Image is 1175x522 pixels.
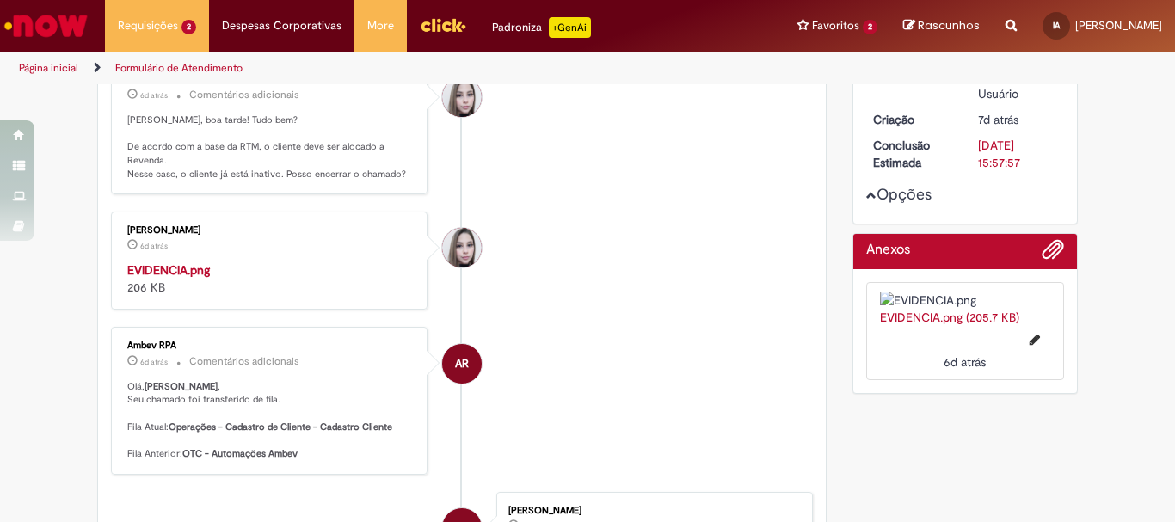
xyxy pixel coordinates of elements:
div: 206 KB [127,261,414,296]
b: Operações - Cadastro de Cliente - Cadastro Cliente [169,421,392,433]
div: 24/09/2025 10:57:47 [978,111,1058,128]
ul: Trilhas de página [13,52,771,84]
time: 24/09/2025 10:57:47 [978,112,1018,127]
dt: Criação [860,111,966,128]
b: OTC - Automações Ambev [182,447,298,460]
b: [PERSON_NAME] [145,380,218,393]
span: 7d atrás [978,112,1018,127]
div: Ambev RPA [127,341,414,351]
time: 24/09/2025 13:22:33 [140,357,168,367]
span: 6d atrás [140,357,168,367]
button: Adicionar anexos [1042,238,1064,269]
span: [PERSON_NAME] [1075,18,1162,33]
time: 24/09/2025 14:49:52 [140,90,168,101]
span: More [367,17,394,34]
img: click_logo_yellow_360x200.png [420,12,466,38]
img: EVIDENCIA.png [880,292,1051,309]
small: Comentários adicionais [189,88,299,102]
p: +GenAi [549,17,591,38]
div: [PERSON_NAME] [508,506,795,516]
span: AR [455,343,469,384]
div: Daniele Aparecida Queiroz [442,228,482,267]
h2: Anexos [866,243,910,258]
time: 24/09/2025 14:49:48 [944,354,986,370]
small: Comentários adicionais [189,354,299,369]
button: Editar nome de arquivo EVIDENCIA.png [1019,326,1050,353]
a: EVIDENCIA.png [127,262,210,278]
span: Despesas Corporativas [222,17,341,34]
span: Favoritos [812,17,859,34]
span: 6d atrás [140,90,168,101]
dt: Conclusão Estimada [860,137,966,171]
div: Ambev RPA [442,344,482,384]
div: Daniele Aparecida Queiroz [442,77,482,117]
div: Padroniza [492,17,591,38]
span: Rascunhos [918,17,980,34]
span: 2 [863,20,877,34]
a: Rascunhos [903,18,980,34]
a: EVIDENCIA.png (205.7 KB) [880,310,1019,325]
div: [PERSON_NAME] [127,225,414,236]
span: Requisições [118,17,178,34]
span: IA [1053,20,1060,31]
p: Olá, , Seu chamado foi transferido de fila. Fila Atual: Fila Anterior: [127,380,414,461]
a: Página inicial [19,61,78,75]
span: 6d atrás [140,241,168,251]
p: [PERSON_NAME], boa tarde! Tudo bem? De acordo com a base da RTM, o cliente deve ser alocado a Rev... [127,114,414,181]
div: Pendente Usuário [978,68,1058,102]
div: [DATE] 15:57:57 [978,137,1058,171]
a: Formulário de Atendimento [115,61,243,75]
span: 2 [181,20,196,34]
time: 24/09/2025 14:49:48 [140,241,168,251]
img: ServiceNow [2,9,90,43]
span: 6d atrás [944,354,986,370]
